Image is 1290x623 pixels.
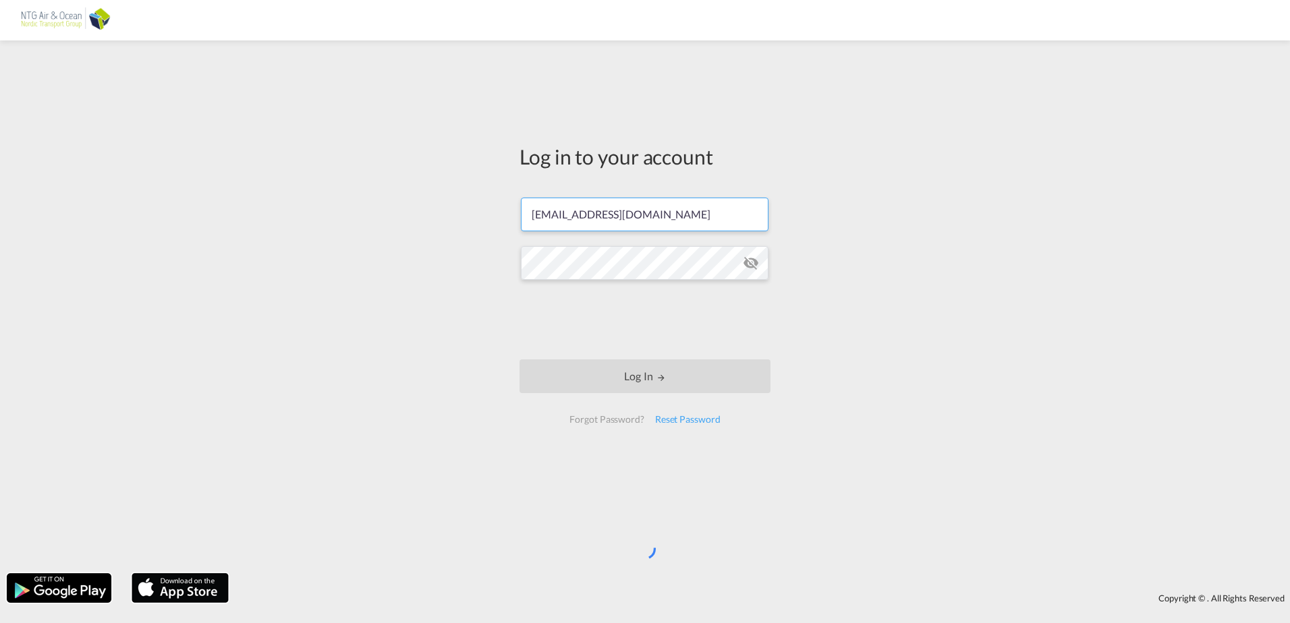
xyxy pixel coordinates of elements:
input: Enter email/phone number [521,198,768,231]
button: LOGIN [520,359,770,393]
md-icon: icon-eye-off [743,255,759,271]
div: Copyright © . All Rights Reserved [235,587,1290,610]
div: Reset Password [650,407,726,432]
img: google.png [5,572,113,604]
img: af31b1c0b01f11ecbc353f8e72265e29.png [20,5,111,36]
img: apple.png [130,572,230,604]
iframe: reCAPTCHA [542,293,748,346]
div: Forgot Password? [564,407,649,432]
div: Log in to your account [520,142,770,171]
